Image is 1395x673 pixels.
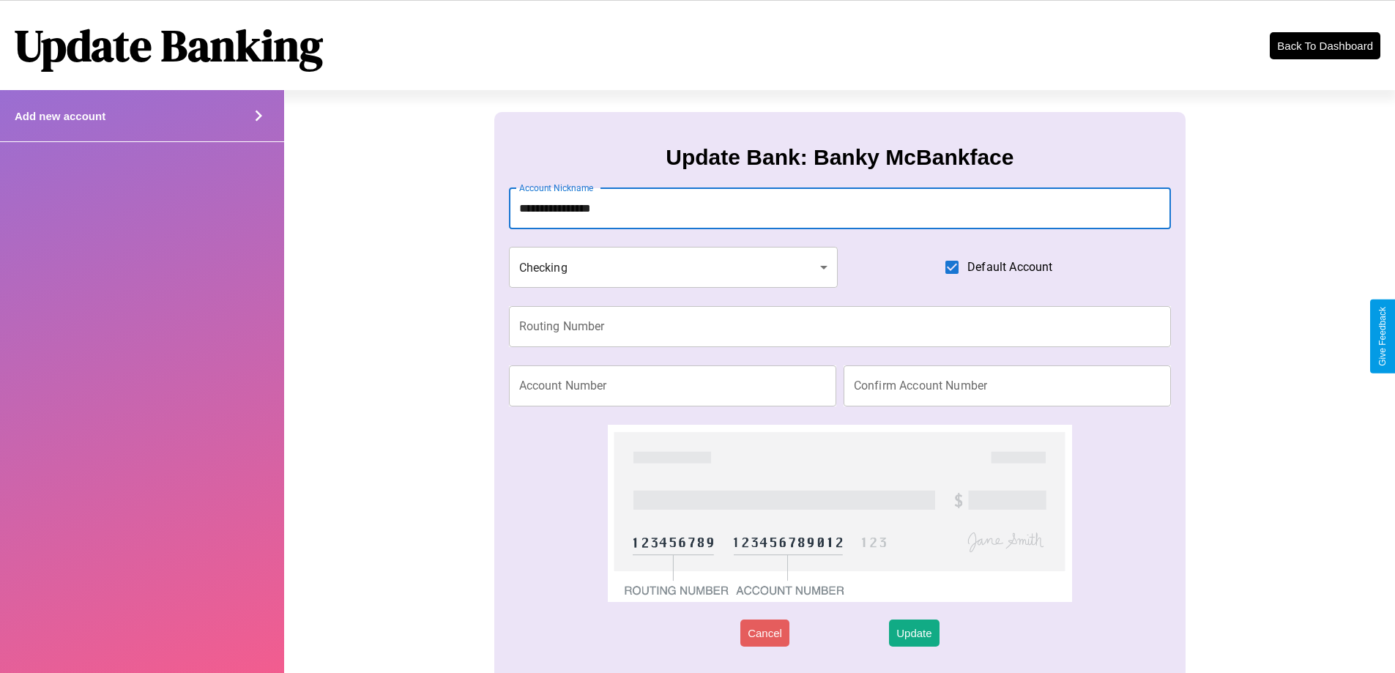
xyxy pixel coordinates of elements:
h1: Update Banking [15,15,323,75]
button: Cancel [740,620,789,647]
span: Default Account [967,259,1052,276]
div: Give Feedback [1377,307,1388,366]
div: Checking [509,247,838,288]
img: check [608,425,1071,602]
h4: Add new account [15,110,105,122]
label: Account Nickname [519,182,594,194]
h3: Update Bank: Banky McBankface [666,145,1013,170]
button: Update [889,620,939,647]
button: Back To Dashboard [1270,32,1380,59]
